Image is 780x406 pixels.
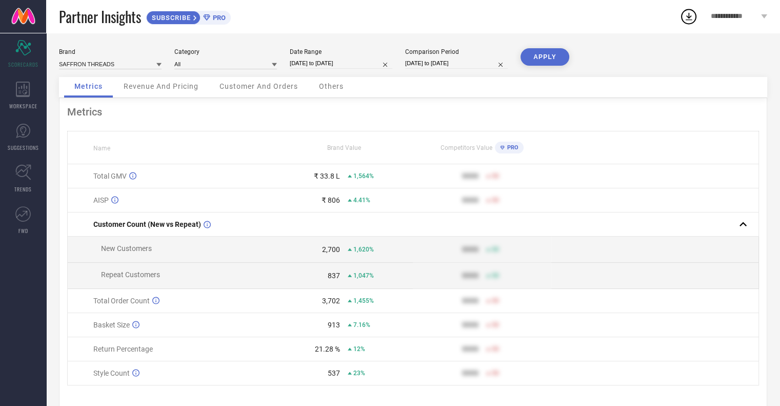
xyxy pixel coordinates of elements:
[462,272,478,280] div: 9999
[124,82,198,90] span: Revenue And Pricing
[328,272,340,280] div: 837
[327,144,361,151] span: Brand Value
[353,172,374,180] span: 1,564%
[290,58,392,69] input: Select date range
[14,185,32,193] span: TRENDS
[93,297,150,305] span: Total Order Count
[328,369,340,377] div: 537
[93,220,201,228] span: Customer Count (New vs Repeat)
[328,321,340,329] div: 913
[93,196,109,204] span: AISP
[353,197,370,204] span: 4.41%
[8,61,38,68] span: SCORECARDS
[93,369,130,377] span: Style Count
[147,14,193,22] span: SUBSCRIBE
[462,245,478,254] div: 9999
[9,102,37,110] span: WORKSPACE
[322,196,340,204] div: ₹ 806
[353,321,370,328] span: 7.16%
[492,172,499,180] span: 50
[59,48,162,55] div: Brand
[74,82,103,90] span: Metrics
[93,145,110,152] span: Name
[67,106,759,118] div: Metrics
[492,197,499,204] span: 50
[405,48,508,55] div: Comparison Period
[492,345,499,353] span: 50
[462,172,478,180] div: 9999
[492,297,499,304] span: 50
[679,7,698,26] div: Open download list
[462,345,478,353] div: 9999
[462,321,478,329] div: 9999
[101,270,160,279] span: Repeat Customers
[93,172,127,180] span: Total GMV
[353,370,365,377] span: 23%
[353,345,365,353] span: 12%
[462,369,478,377] div: 9999
[353,297,374,304] span: 1,455%
[290,48,392,55] div: Date Range
[462,196,478,204] div: 9999
[322,245,340,254] div: 2,700
[219,82,298,90] span: Customer And Orders
[492,321,499,328] span: 50
[405,58,508,69] input: Select comparison period
[441,144,492,151] span: Competitors Value
[101,244,152,253] span: New Customers
[146,8,231,25] a: SUBSCRIBEPRO
[353,246,374,253] span: 1,620%
[93,345,153,353] span: Return Percentage
[322,297,340,305] div: 3,702
[521,48,569,66] button: APPLY
[353,272,374,279] span: 1,047%
[492,272,499,279] span: 50
[492,370,499,377] span: 50
[492,246,499,253] span: 50
[319,82,344,90] span: Others
[462,297,478,305] div: 9999
[210,14,226,22] span: PRO
[18,227,28,235] span: FWD
[59,6,141,27] span: Partner Insights
[174,48,277,55] div: Category
[315,345,340,353] div: 21.28 %
[505,144,518,151] span: PRO
[314,172,340,180] div: ₹ 33.8 L
[8,144,39,151] span: SUGGESTIONS
[93,321,130,329] span: Basket Size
